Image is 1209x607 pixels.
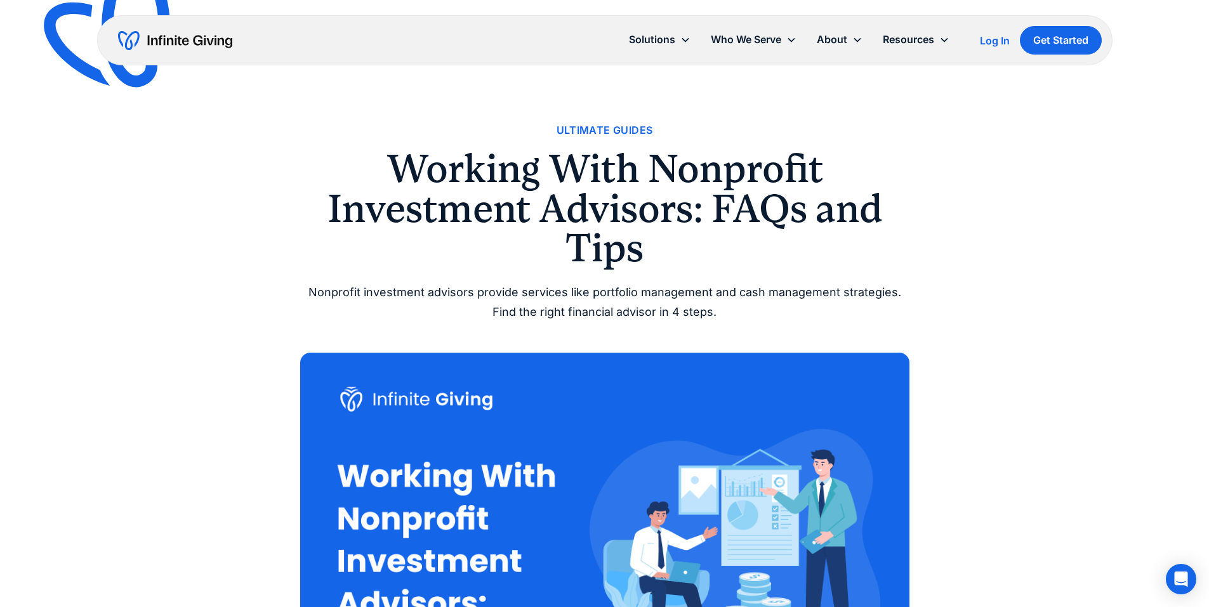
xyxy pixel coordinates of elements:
div: Log In [980,36,1010,46]
a: Ultimate Guides [557,122,653,139]
a: home [118,30,232,51]
div: About [817,31,847,48]
div: Who We Serve [711,31,781,48]
div: Who We Serve [701,26,807,53]
div: Open Intercom Messenger [1166,564,1196,594]
div: Solutions [629,31,675,48]
h1: Working With Nonprofit Investment Advisors: FAQs and Tips [300,149,909,268]
div: Solutions [619,26,701,53]
div: Nonprofit investment advisors provide services like portfolio management and cash management stra... [300,283,909,322]
div: Resources [873,26,960,53]
div: Resources [883,31,934,48]
a: Log In [980,33,1010,48]
div: About [807,26,873,53]
a: Get Started [1020,26,1102,55]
